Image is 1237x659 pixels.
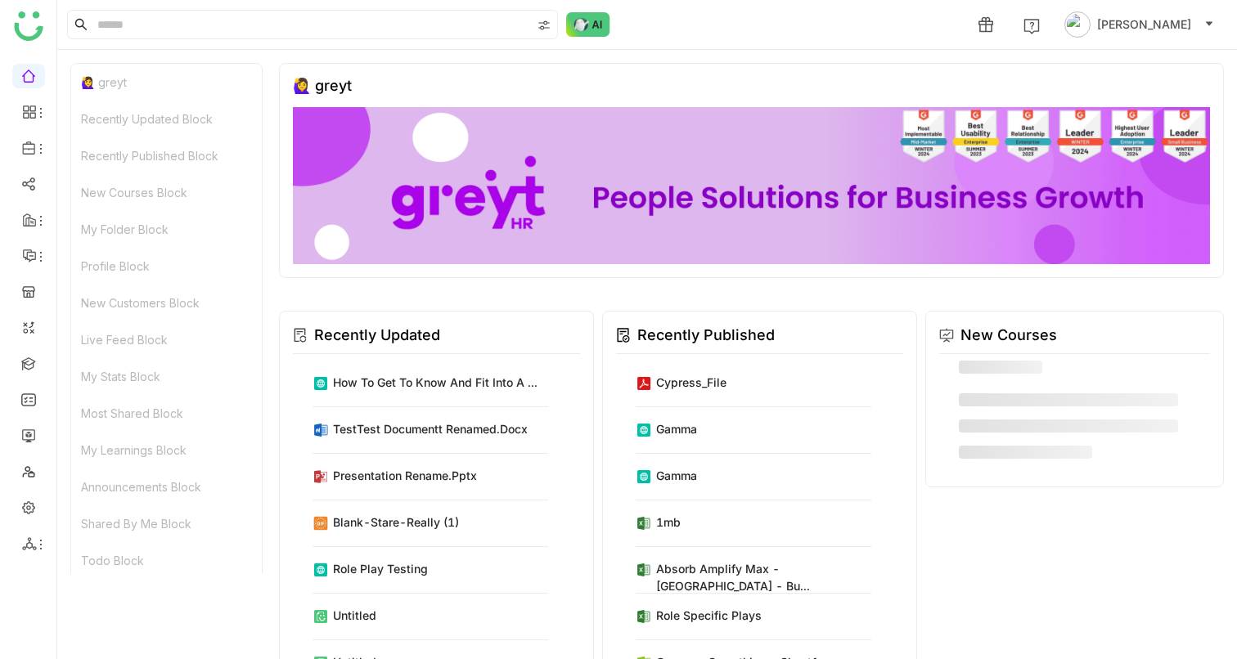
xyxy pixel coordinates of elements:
img: ask-buddy-normal.svg [566,12,610,37]
div: 🙋‍♀️ greyt [71,64,262,101]
div: Presentation rename.pptx [333,467,477,484]
div: Profile Block [71,248,262,285]
div: Absorb Amplify Max - [GEOGRAPHIC_DATA] - Bu... [656,560,871,594]
div: role play testing [333,560,428,577]
img: search-type.svg [538,19,551,32]
img: avatar [1064,11,1091,38]
div: My Learnings Block [71,432,262,468]
div: Recently Published [637,324,775,347]
div: Live Feed Block [71,321,262,358]
div: Announcements Block [71,468,262,505]
div: New Courses Block [71,174,262,211]
div: My Stats Block [71,358,262,395]
div: Recently Published Block [71,137,262,174]
div: Gamma [656,420,697,437]
div: Recently Updated [314,324,440,347]
div: Role Specific Plays [656,607,762,624]
div: TestTest Documentt renamed.docx [333,420,528,437]
div: 1mb [656,513,681,531]
div: blank-stare-really (1) [333,513,459,531]
div: Recently Updated Block [71,101,262,137]
div: Most Shared Block [71,395,262,432]
button: [PERSON_NAME] [1061,11,1217,38]
div: 🙋‍♀️ greyt [293,77,352,94]
div: cypress_File [656,374,726,391]
div: How to Get to Know and Fit Into a ... [333,374,538,391]
div: Gamma [656,467,697,484]
div: New Courses [960,324,1057,347]
div: Untitled [333,607,376,624]
div: Todo Block [71,542,262,579]
img: 68ca8a786afc163911e2cfd3 [293,107,1210,264]
div: Shared By Me Block [71,505,262,542]
div: New Customers Block [71,285,262,321]
img: help.svg [1023,18,1040,34]
div: My Folder Block [71,211,262,248]
img: logo [14,11,43,41]
span: [PERSON_NAME] [1097,16,1191,34]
